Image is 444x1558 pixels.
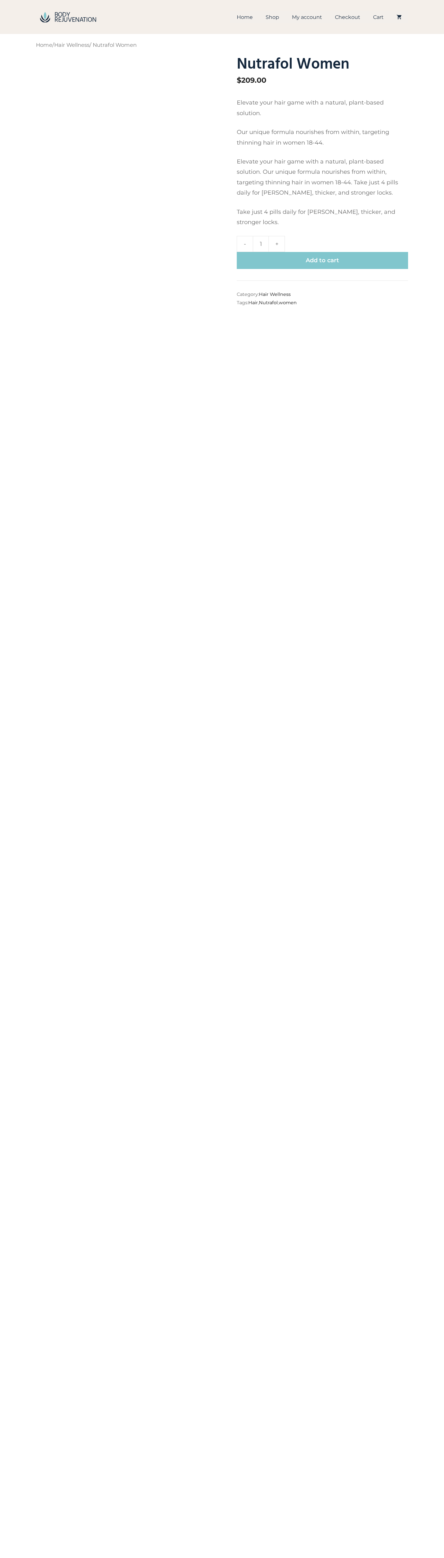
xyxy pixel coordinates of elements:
a: My account [286,11,329,23]
a: Cart [367,11,390,23]
p: Elevate your hair game with a natural, plant-based solution. [237,97,408,118]
a: Home [230,11,259,23]
a: Shop [259,11,286,23]
span: $ [237,76,241,85]
a: Checkout [329,11,367,23]
span: Category: [237,290,408,299]
bdi: 209.00 [237,76,266,85]
p: Our unique formula nourishes from within, targeting thinning hair in women 18-44. [237,127,408,148]
h1: Nutrafol Women [237,55,408,74]
input: Product quantity [253,236,269,252]
nav: Primary [230,11,408,23]
a: Hair Wellness [259,291,291,297]
nav: Breadcrumb [36,40,408,50]
a: women [279,300,297,306]
span: Tags: , , [237,299,408,307]
a: View your shopping cart [390,11,408,23]
a: Hair [248,300,258,306]
a: Home [36,42,52,48]
button: Add to cart [237,252,408,269]
a: Nutrafol [259,300,278,306]
p: Elevate your hair game with a natural, plant-based solution. Our unique formula nourishes from wi... [237,156,408,198]
p: Take just 4 pills daily for [PERSON_NAME], thicker, and stronger locks. [237,207,408,228]
a: Hair Wellness [54,42,90,48]
img: BodyRejuvenation Shop [36,10,100,25]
